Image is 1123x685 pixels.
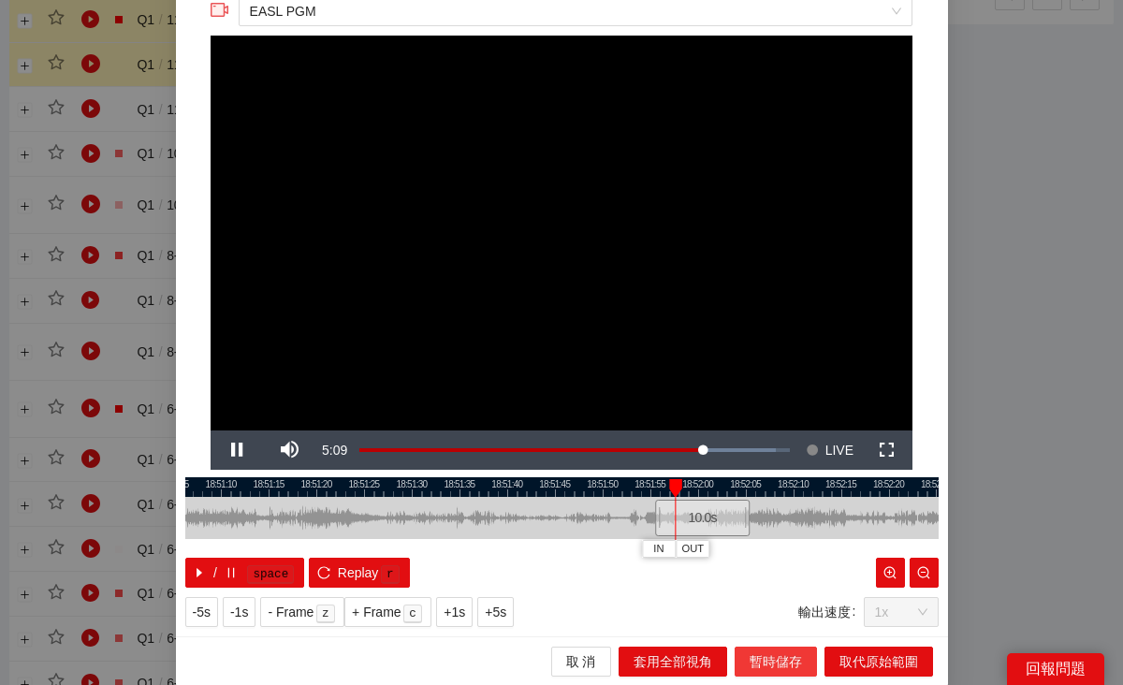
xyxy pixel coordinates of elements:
button: -1s [223,597,255,627]
div: Video Player [211,36,912,430]
button: + Framec [344,597,431,627]
span: 5:09 [322,443,347,458]
span: 取代原始範圍 [839,651,918,672]
span: +5s [485,602,506,622]
span: zoom-in [883,566,897,581]
button: Fullscreen [860,430,912,470]
button: - Framez [260,597,344,627]
button: 取 消 [551,647,611,677]
kbd: c [403,605,422,623]
button: caret-right/pausespace [185,558,305,588]
span: OUT [681,541,704,558]
button: zoom-out [910,558,939,588]
button: zoom-in [876,558,905,588]
button: -5s [185,597,218,627]
span: reload [317,566,330,581]
button: Seek to live, currently behind live [799,430,860,470]
button: 套用全部視角 [619,647,727,677]
span: 取 消 [566,651,596,672]
span: - Frame [268,602,314,622]
span: -5s [193,602,211,622]
div: Progress Bar [359,448,790,452]
span: -1s [230,602,248,622]
span: +1s [444,602,465,622]
button: +5s [477,597,514,627]
div: 回報問題 [1007,653,1104,685]
span: IN [653,541,664,558]
button: 暫時儲存 [735,647,817,677]
kbd: space [247,565,294,584]
span: caret-right [193,566,206,581]
span: LIVE [825,430,853,470]
span: pause [225,566,238,581]
span: 暫時儲存 [750,651,802,672]
kbd: z [316,605,335,623]
span: 套用全部視角 [634,651,712,672]
kbd: r [381,565,400,584]
span: Replay [338,562,379,583]
span: 1x [875,598,927,626]
button: +1s [436,597,473,627]
button: OUT [676,540,709,558]
button: 取代原始範圍 [824,647,933,677]
label: 輸出速度 [798,597,864,627]
button: Pause [211,430,263,470]
span: video-camera [211,1,229,20]
span: + Frame [352,602,401,622]
button: IN [642,540,676,558]
button: Mute [263,430,315,470]
span: zoom-out [917,566,930,581]
button: reloadReplayr [309,558,409,588]
span: / [213,562,217,583]
div: 10.0 s [655,500,751,536]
